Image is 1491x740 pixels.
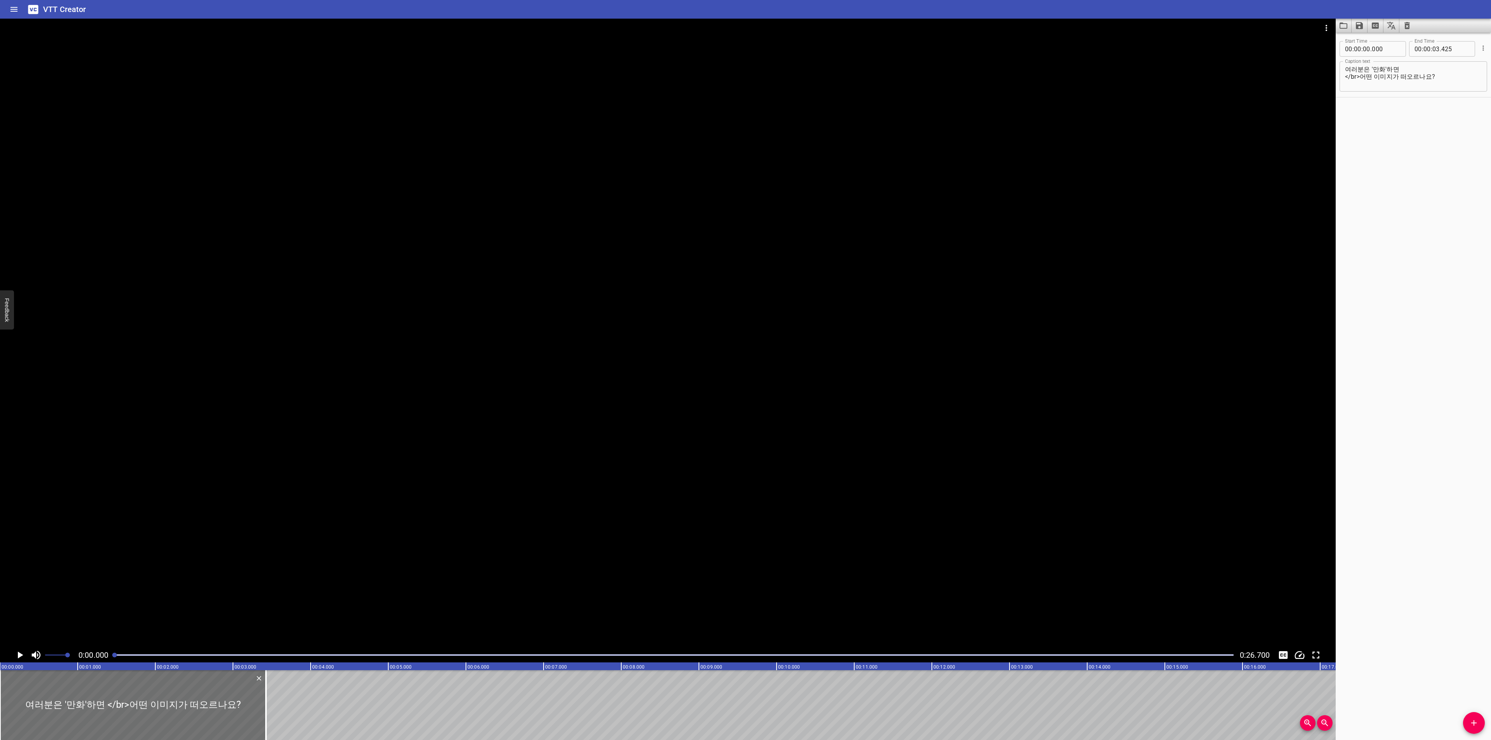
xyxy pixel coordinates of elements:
[1339,21,1348,30] svg: Load captions from file
[1370,41,1372,57] span: .
[1478,43,1488,53] button: Cue Options
[65,653,70,657] span: Set video volume
[1399,19,1415,33] button: Clear captions
[1309,648,1323,662] button: Toggle fullscreen
[1440,41,1441,57] span: .
[933,664,955,670] text: 00:12.000
[1089,664,1110,670] text: 00:14.000
[254,673,263,683] div: Delete Cue
[1423,41,1431,57] input: 00
[1352,19,1368,33] button: Save captions to file
[1431,41,1432,57] span: :
[467,664,489,670] text: 00:06.000
[545,664,567,670] text: 00:07.000
[778,664,800,670] text: 00:10.000
[1345,66,1482,88] textarea: 여러분은 '만화'하면 </br>어떤 이미지가 떠오르나요?
[390,664,412,670] text: 00:05.000
[1478,38,1487,58] div: Cue Options
[1368,19,1383,33] button: Extract captions from video
[1345,41,1352,57] input: 00
[312,664,334,670] text: 00:04.000
[115,654,1234,656] div: Play progress
[1432,41,1440,57] input: 03
[1300,715,1315,731] button: Zoom In
[1363,41,1370,57] input: 00
[235,664,256,670] text: 00:03.000
[12,648,27,662] button: Play/Pause
[1276,648,1291,662] div: Hide/Show Captions
[1276,648,1291,662] button: Toggle captions
[1336,19,1352,33] button: Load captions from file
[856,664,878,670] text: 00:11.000
[1361,41,1363,57] span: :
[79,664,101,670] text: 00:01.000
[1372,41,1400,57] input: 000
[1441,41,1470,57] input: 425
[254,673,264,683] button: Delete
[1244,664,1266,670] text: 00:16.000
[1354,41,1361,57] input: 00
[1352,41,1354,57] span: :
[1309,648,1323,662] div: Toggle Full Screen
[1387,21,1396,30] svg: Translate captions
[700,664,722,670] text: 00:09.000
[1355,21,1364,30] svg: Save captions to file
[78,650,108,660] span: Current Time
[1240,650,1270,660] span: Video Duration
[1292,648,1307,662] div: Playback Speed
[1317,715,1333,731] button: Zoom Out
[1371,21,1380,30] svg: Extract captions from video
[1383,19,1399,33] button: Translate captions
[1422,41,1423,57] span: :
[1011,664,1033,670] text: 00:13.000
[1166,664,1188,670] text: 00:15.000
[1463,712,1485,734] button: Add Cue
[1292,648,1307,662] button: Change Playback Speed
[43,3,86,16] h6: VTT Creator
[157,664,179,670] text: 00:02.000
[623,664,645,670] text: 00:08.000
[29,648,43,662] button: Toggle mute
[1415,41,1422,57] input: 00
[1322,664,1343,670] text: 00:17.000
[1317,19,1336,37] button: Video Options
[2,664,23,670] text: 00:00.000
